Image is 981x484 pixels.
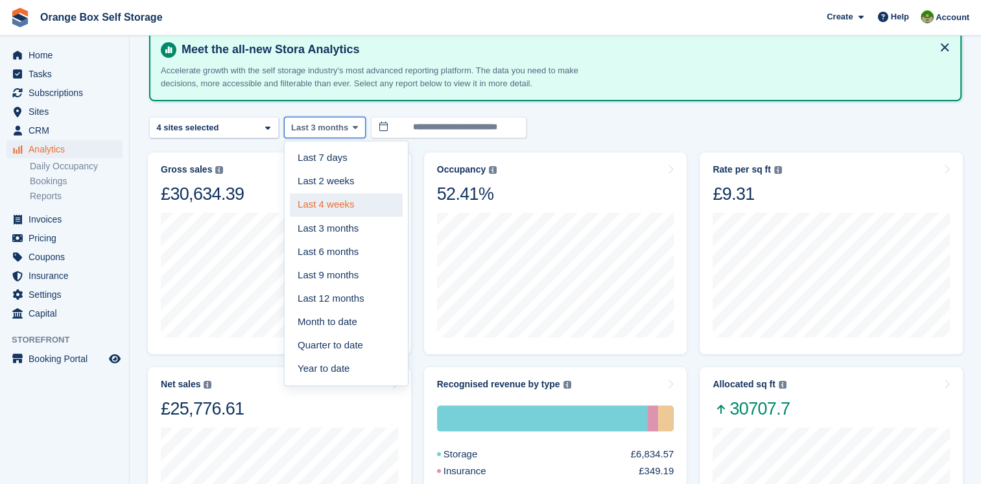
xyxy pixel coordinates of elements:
a: Last 4 weeks [290,193,403,217]
img: icon-info-grey-7440780725fd019a000dd9b08b2336e03edf1995a4989e88bcd33f0948082b44.svg [204,381,211,389]
div: Insurance [437,464,517,479]
span: Storefront [12,333,129,346]
div: Recognised revenue by type [437,379,560,390]
span: Insurance [29,267,106,285]
img: icon-info-grey-7440780725fd019a000dd9b08b2336e03edf1995a4989e88bcd33f0948082b44.svg [774,166,782,174]
a: Last 6 months [290,240,403,263]
a: menu [6,103,123,121]
a: menu [6,304,123,322]
span: Analytics [29,140,106,158]
span: Settings [29,285,106,304]
img: icon-info-grey-7440780725fd019a000dd9b08b2336e03edf1995a4989e88bcd33f0948082b44.svg [215,166,223,174]
a: Reports [30,190,123,202]
a: Daily Occupancy [30,160,123,173]
a: Orange Box Self Storage [35,6,168,28]
div: £349.19 [639,464,674,479]
div: £6,834.57 [631,447,674,462]
a: menu [6,229,123,247]
a: Preview store [107,351,123,367]
span: Subscriptions [29,84,106,102]
span: Create [827,10,853,23]
a: Last 2 weeks [290,170,403,193]
div: Gross sales [161,164,212,175]
span: CRM [29,121,106,139]
span: Account [936,11,969,24]
a: menu [6,84,123,102]
a: Last 9 months [290,263,403,287]
div: £25,776.61 [161,398,244,420]
a: Quarter to date [290,333,403,357]
span: Sites [29,103,106,121]
div: Storage [437,447,509,462]
a: menu [6,285,123,304]
a: menu [6,248,123,266]
span: Pricing [29,229,106,247]
a: Bookings [30,175,123,188]
div: Occupancy [437,164,486,175]
a: Year to date [290,357,403,380]
div: £30,634.39 [161,183,244,205]
span: Last 3 months [291,121,348,134]
span: Booking Portal [29,350,106,368]
div: £9.31 [713,183,781,205]
a: Last 12 months [290,287,403,310]
h4: Meet the all-new Stora Analytics [176,42,950,57]
a: menu [6,121,123,139]
span: Tasks [29,65,106,83]
a: menu [6,267,123,285]
p: Accelerate growth with the self storage industry's most advanced reporting platform. The data you... [161,64,615,90]
div: 4 sites selected [154,121,224,134]
span: Invoices [29,210,106,228]
div: One-off [658,405,673,431]
div: Rate per sq ft [713,164,770,175]
span: Capital [29,304,106,322]
span: Coupons [29,248,106,266]
span: 30707.7 [713,398,790,420]
div: Net sales [161,379,200,390]
a: Last 3 months [290,217,403,240]
div: Product [673,405,674,431]
a: Month to date [290,310,403,333]
img: stora-icon-8386f47178a22dfd0bd8f6a31ec36ba5ce8667c1dd55bd0f319d3a0aa187defe.svg [10,8,30,27]
div: Insurance [647,405,658,431]
a: Last 7 days [290,147,403,170]
img: icon-info-grey-7440780725fd019a000dd9b08b2336e03edf1995a4989e88bcd33f0948082b44.svg [563,381,571,389]
img: icon-info-grey-7440780725fd019a000dd9b08b2336e03edf1995a4989e88bcd33f0948082b44.svg [489,166,497,174]
img: Eric Smith [921,10,934,23]
div: 52.41% [437,183,497,205]
span: Home [29,46,106,64]
img: icon-info-grey-7440780725fd019a000dd9b08b2336e03edf1995a4989e88bcd33f0948082b44.svg [779,381,786,389]
a: menu [6,350,123,368]
span: Help [891,10,909,23]
a: menu [6,210,123,228]
button: Last 3 months [284,117,366,138]
div: Allocated sq ft [713,379,775,390]
a: menu [6,140,123,158]
a: menu [6,46,123,64]
a: menu [6,65,123,83]
div: Storage [437,405,648,431]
